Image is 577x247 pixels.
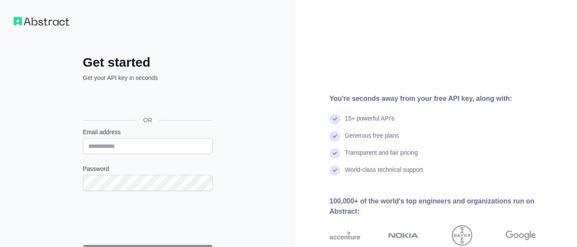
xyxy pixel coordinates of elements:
img: bayer [452,225,472,246]
iframe: Sign in with Google Button [79,91,215,110]
img: check mark [330,131,340,141]
img: google [506,225,536,246]
label: Email address [83,128,213,136]
label: Password [83,165,213,173]
span: OR [136,116,159,124]
div: Transparent and fair pricing [345,148,418,165]
p: Get your API key in seconds [83,74,213,82]
div: 100,000+ of the world's top engineers and organizations run on Abstract: [330,196,564,217]
img: check mark [330,148,340,159]
img: accenture [330,225,360,246]
img: nokia [388,225,419,246]
div: Generous free plans [345,131,399,148]
img: check mark [330,114,340,124]
div: You're seconds away from your free API key, along with: [330,94,564,104]
img: check mark [330,165,340,176]
img: Workflow [14,17,69,26]
div: 15+ powerful API's [345,114,395,131]
h2: Get started [83,55,213,70]
div: World-class technical support [345,165,423,182]
iframe: reCAPTCHA [83,201,213,235]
